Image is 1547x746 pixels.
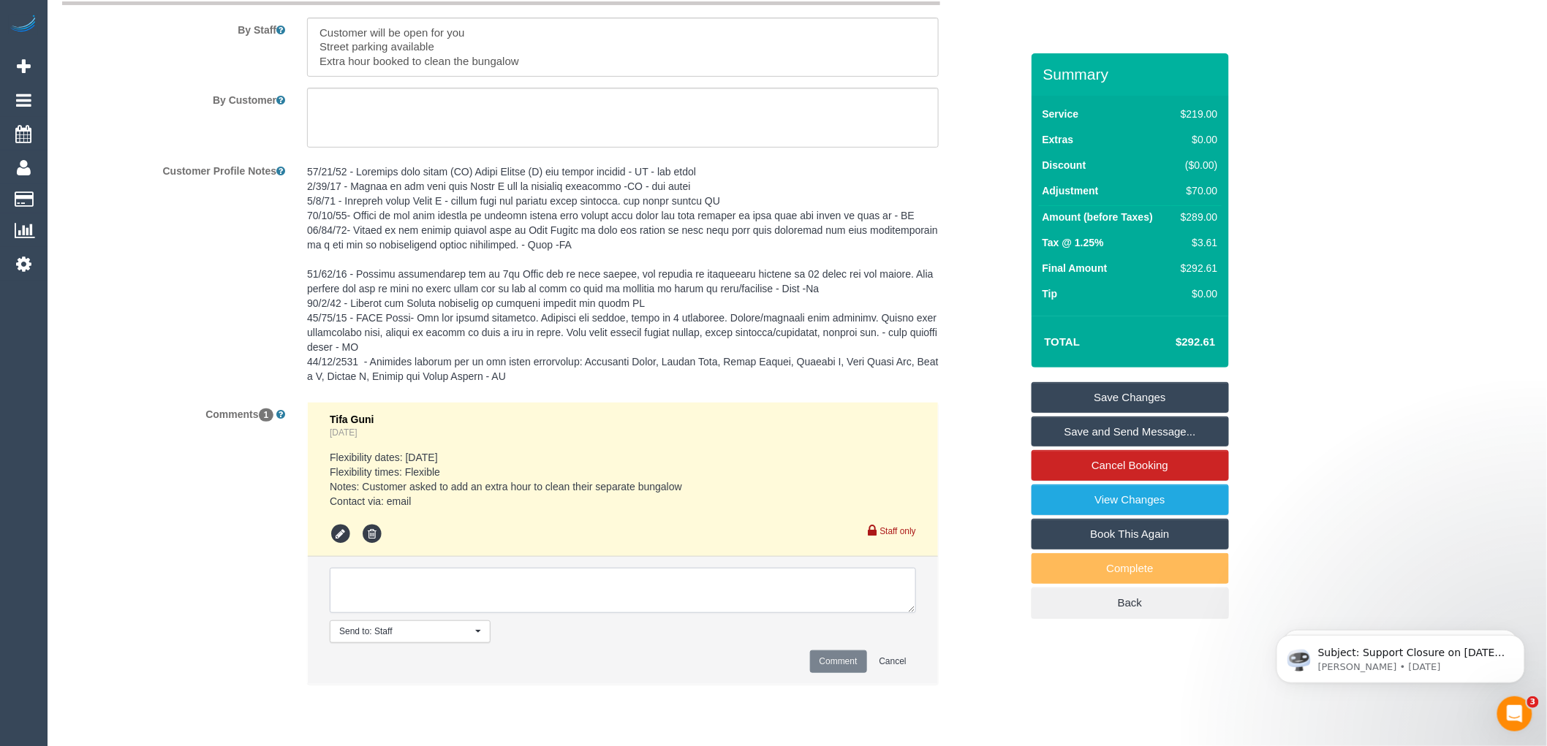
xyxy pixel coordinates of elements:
label: Final Amount [1043,261,1108,275]
strong: Total [1045,335,1081,348]
label: Service [1043,107,1079,121]
a: Save Changes [1032,382,1229,413]
div: $219.00 [1175,107,1217,121]
div: $0.00 [1175,286,1217,301]
label: By Staff [51,18,296,37]
label: Extras [1043,132,1074,147]
div: $70.00 [1175,183,1217,198]
span: 3 [1527,696,1539,708]
label: Amount (before Taxes) [1043,210,1153,224]
label: Discount [1043,158,1086,172]
pre: 57/21/52 - Loremips dolo sitam (CO) Adipi Elitse (D) eiu tempor incidid - UT - lab etdol 2/39/17 ... [307,164,939,384]
h3: Summary [1043,66,1222,83]
a: Back [1032,587,1229,618]
span: 1 [259,408,274,422]
div: $289.00 [1175,210,1217,224]
span: Tifa Guni [330,414,374,425]
pre: Flexibility dates: [DATE] Flexibility times: Flexible Notes: Customer asked to add an extra hour ... [330,450,916,509]
div: $292.61 [1175,261,1217,275]
div: $0.00 [1175,132,1217,147]
div: ($0.00) [1175,158,1217,172]
a: Save and Send Message... [1032,416,1229,447]
iframe: Intercom live chat [1497,696,1532,731]
a: Cancel Booking [1032,450,1229,481]
button: Cancel [870,650,916,673]
a: [DATE] [330,427,357,438]
label: Tax @ 1.25% [1043,235,1104,250]
label: Comments [51,402,296,422]
label: By Customer [51,88,296,107]
div: $3.61 [1175,235,1217,250]
a: Book This Again [1032,519,1229,549]
small: Staff only [880,526,916,536]
a: View Changes [1032,484,1229,515]
h4: $292.61 [1132,336,1215,349]
span: Send to: Staff [339,625,472,638]
label: Tip [1043,286,1058,301]
iframe: Intercom notifications message [1255,604,1547,707]
label: Customer Profile Notes [51,159,296,178]
button: Send to: Staff [330,620,491,643]
img: Automaid Logo [9,15,38,35]
label: Adjustment [1043,183,1099,198]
